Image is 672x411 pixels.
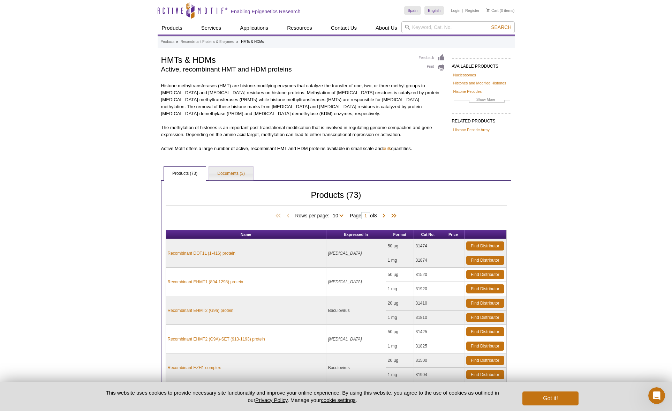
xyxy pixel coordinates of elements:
td: 50 µg [386,268,414,282]
a: Recombinant EHMT1 (894-1298) protein [168,279,243,285]
td: 31920 [414,282,443,296]
a: Products (73) [164,167,206,181]
th: Price [442,230,464,239]
a: Print [419,63,445,71]
a: Spain [404,6,421,15]
a: Find Distributor [466,256,504,265]
td: 31825 [414,339,443,353]
a: Find Distributor [466,342,504,351]
input: Keyword, Cat. No. [401,21,515,33]
a: Find Distributor [466,241,504,251]
td: 31810 [414,311,443,325]
h2: AVAILABLE PRODUCTS [452,58,511,71]
th: Name [166,230,326,239]
td: 31425 [414,325,443,339]
a: Find Distributor [466,313,504,322]
span: 8 [374,213,377,218]
td: Baculovirus [326,353,386,382]
button: Got it! [522,391,578,405]
td: 20 µg [386,353,414,368]
td: 31904 [414,368,443,382]
a: Recombinant EHMT2 (G9A)-SET (913-1193) protein [168,336,265,342]
td: 50 µg [386,325,414,339]
span: Last Page [387,212,398,219]
td: 1 mg [386,311,414,325]
a: Feedback [419,54,445,62]
h2: RELATED PRODUCTS [452,113,511,126]
span: Search [491,24,511,30]
li: HMTs & HDMs [241,40,264,44]
i: [MEDICAL_DATA] [328,279,362,284]
td: 31874 [414,253,443,268]
a: Recombinant DOT1L (1-416) protein [168,250,235,256]
span: First Page [274,212,285,219]
a: Find Distributor [466,370,504,379]
span: Next Page [380,212,387,219]
a: Recombinant EZH1 complex [168,365,221,371]
td: Baculovirus [326,296,386,325]
td: 1 mg [386,253,414,268]
h2: Products (73) [166,192,507,205]
button: cookie settings [321,397,355,403]
li: » [236,40,239,44]
a: bulk [383,146,391,151]
i: [MEDICAL_DATA] [328,337,362,342]
li: » [176,40,178,44]
h2: Active, recombinant HMT and HDM proteins [161,66,412,73]
th: Format [386,230,414,239]
a: Nucleosomes [453,72,476,78]
li: (0 items) [486,6,515,15]
a: Find Distributor [466,327,504,336]
span: Previous Page [285,212,292,219]
h2: Enabling Epigenetics Research [231,8,301,15]
th: Cat No. [414,230,443,239]
a: Contact Us [327,21,361,35]
a: Show More [453,96,510,104]
a: Products [161,39,174,45]
li: | [462,6,463,15]
a: Products [158,21,187,35]
a: Find Distributor [466,284,504,293]
a: Histone Peptide Array [453,127,490,133]
td: 1 mg [386,339,414,353]
a: Login [451,8,460,13]
td: 20 µg [386,296,414,311]
p: This website uses cookies to provide necessary site functionality and improve your online experie... [94,389,511,404]
td: 31500 [414,353,443,368]
a: Documents (3) [209,167,253,181]
a: English [424,6,444,15]
a: Recombinant EHMT2 (G9a) protein [168,307,234,314]
td: 31520 [414,268,443,282]
button: Search [489,24,513,30]
span: Rows per page: [295,212,346,219]
span: Page of [346,212,380,219]
td: 1 mg [386,368,414,382]
td: 50 µg [386,239,414,253]
td: 31410 [414,296,443,311]
a: Services [197,21,226,35]
a: Recombinant Proteins & Enzymes [181,39,234,45]
a: Resources [283,21,316,35]
h1: HMTs & HDMs [161,54,412,65]
a: Find Distributor [466,356,504,365]
a: Find Distributor [466,270,504,279]
td: 1 mg [386,282,414,296]
a: Register [465,8,480,13]
td: 31474 [414,239,443,253]
a: Privacy Policy [255,397,287,403]
a: Histone Peptides [453,88,482,95]
p: Histone methyltransferases (HMT) are histone-modifying enzymes that catalyze the transfer of one,... [161,82,445,152]
i: [MEDICAL_DATA] [328,251,362,256]
a: Applications [236,21,272,35]
iframe: Intercom live chat [648,387,665,404]
a: Find Distributor [466,299,504,308]
a: Histones and Modified Histones [453,80,506,86]
img: Your Cart [486,8,490,12]
th: Expressed In [326,230,386,239]
a: Cart [486,8,499,13]
a: About Us [371,21,401,35]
